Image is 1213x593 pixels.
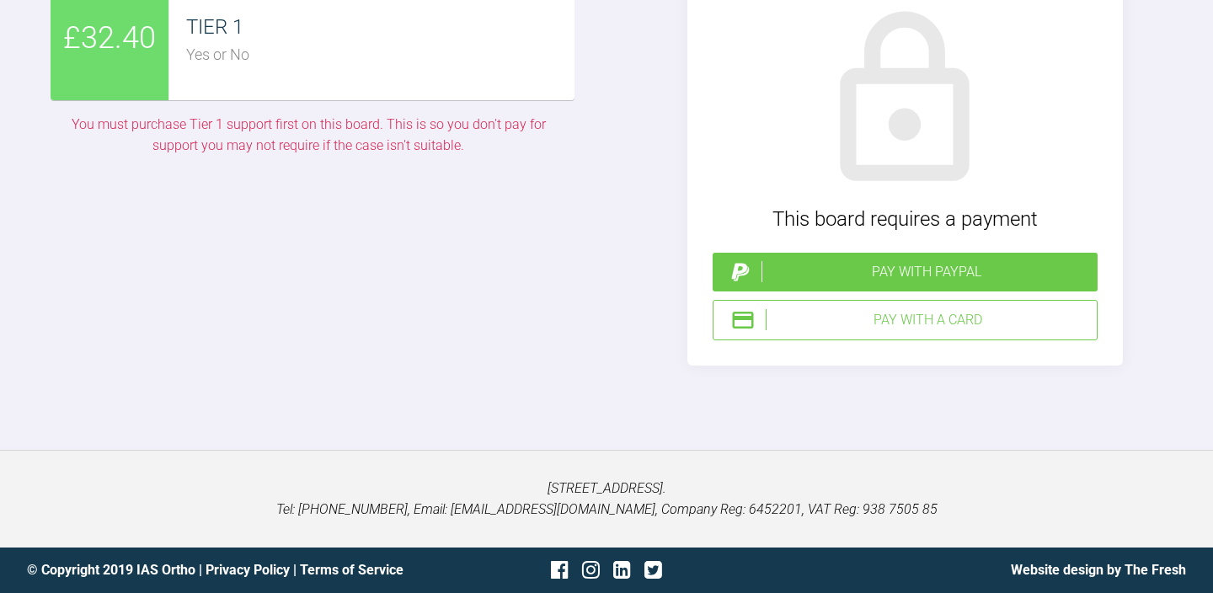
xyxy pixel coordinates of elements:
[63,14,156,63] span: £32.40
[728,259,753,285] img: paypal.a7a4ce45.svg
[808,3,1002,197] img: lock.6dc949b6.svg
[1011,562,1186,578] a: Website design by The Fresh
[300,562,403,578] a: Terms of Service
[713,203,1098,235] div: This board requires a payment
[761,261,1091,283] div: Pay with PayPal
[51,114,566,157] div: You must purchase Tier 1 support first on this board. This is so you don't pay for support you ma...
[186,11,574,43] div: TIER 1
[766,309,1090,331] div: Pay with a Card
[186,43,574,67] div: Yes or No
[730,307,756,333] img: stripeIcon.ae7d7783.svg
[27,478,1186,521] p: [STREET_ADDRESS]. Tel: [PHONE_NUMBER], Email: [EMAIL_ADDRESS][DOMAIN_NAME], Company Reg: 6452201,...
[206,562,290,578] a: Privacy Policy
[27,559,414,581] div: © Copyright 2019 IAS Ortho | |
